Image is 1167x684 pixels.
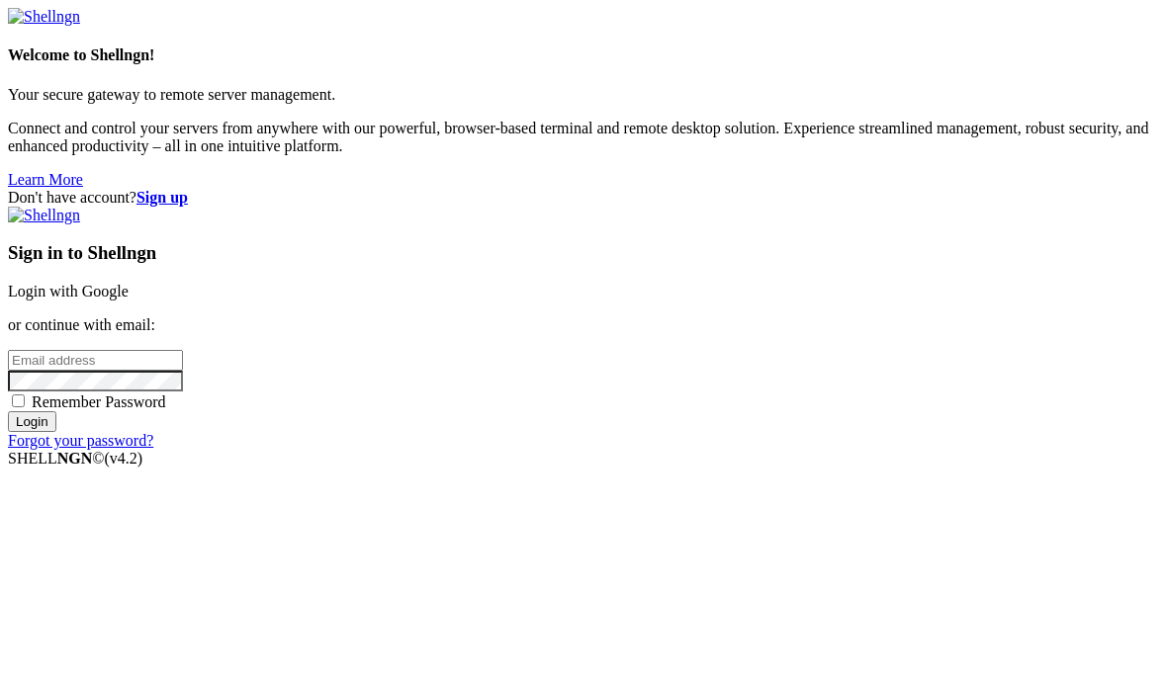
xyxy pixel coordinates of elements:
input: Email address [8,350,183,371]
div: Don't have account? [8,189,1159,207]
span: SHELL © [8,450,142,467]
span: Remember Password [32,393,166,410]
h4: Welcome to Shellngn! [8,46,1159,64]
span: 4.2.0 [105,450,143,467]
p: Your secure gateway to remote server management. [8,86,1159,104]
h3: Sign in to Shellngn [8,242,1159,264]
b: NGN [57,450,93,467]
a: Login with Google [8,283,129,299]
a: Forgot your password? [8,432,153,449]
input: Login [8,411,56,432]
img: Shellngn [8,207,80,224]
input: Remember Password [12,394,25,407]
a: Sign up [136,189,188,206]
a: Learn More [8,171,83,188]
img: Shellngn [8,8,80,26]
p: Connect and control your servers from anywhere with our powerful, browser-based terminal and remo... [8,120,1159,155]
p: or continue with email: [8,316,1159,334]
